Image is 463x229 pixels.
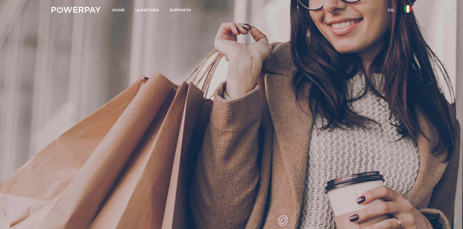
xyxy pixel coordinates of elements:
iframe: Button to launch messaging window [439,205,458,224]
img: it [404,5,412,13]
a: Supporto [164,5,197,16]
a: LA FATTURA [130,5,164,16]
a: Home [107,5,130,16]
img: logo-powerpay-white.svg [51,7,101,13]
a: CG [383,5,399,16]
